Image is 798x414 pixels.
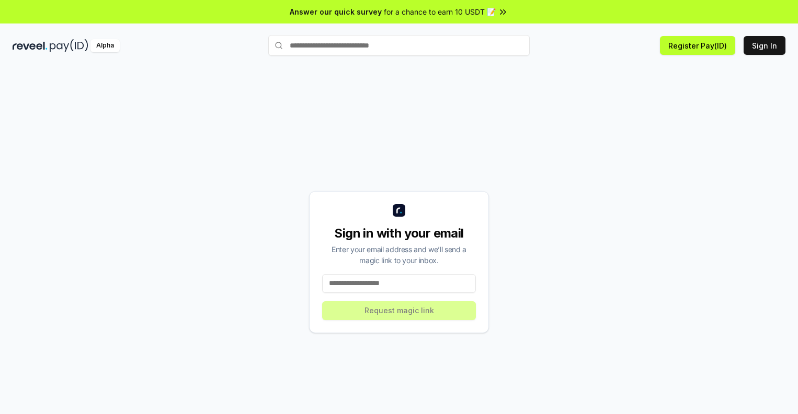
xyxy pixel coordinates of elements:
img: reveel_dark [13,39,48,52]
button: Register Pay(ID) [660,36,735,55]
div: Enter your email address and we’ll send a magic link to your inbox. [322,244,476,266]
div: Sign in with your email [322,225,476,242]
button: Sign In [744,36,785,55]
span: Answer our quick survey [290,6,382,17]
div: Alpha [90,39,120,52]
img: pay_id [50,39,88,52]
img: logo_small [393,204,405,217]
span: for a chance to earn 10 USDT 📝 [384,6,496,17]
